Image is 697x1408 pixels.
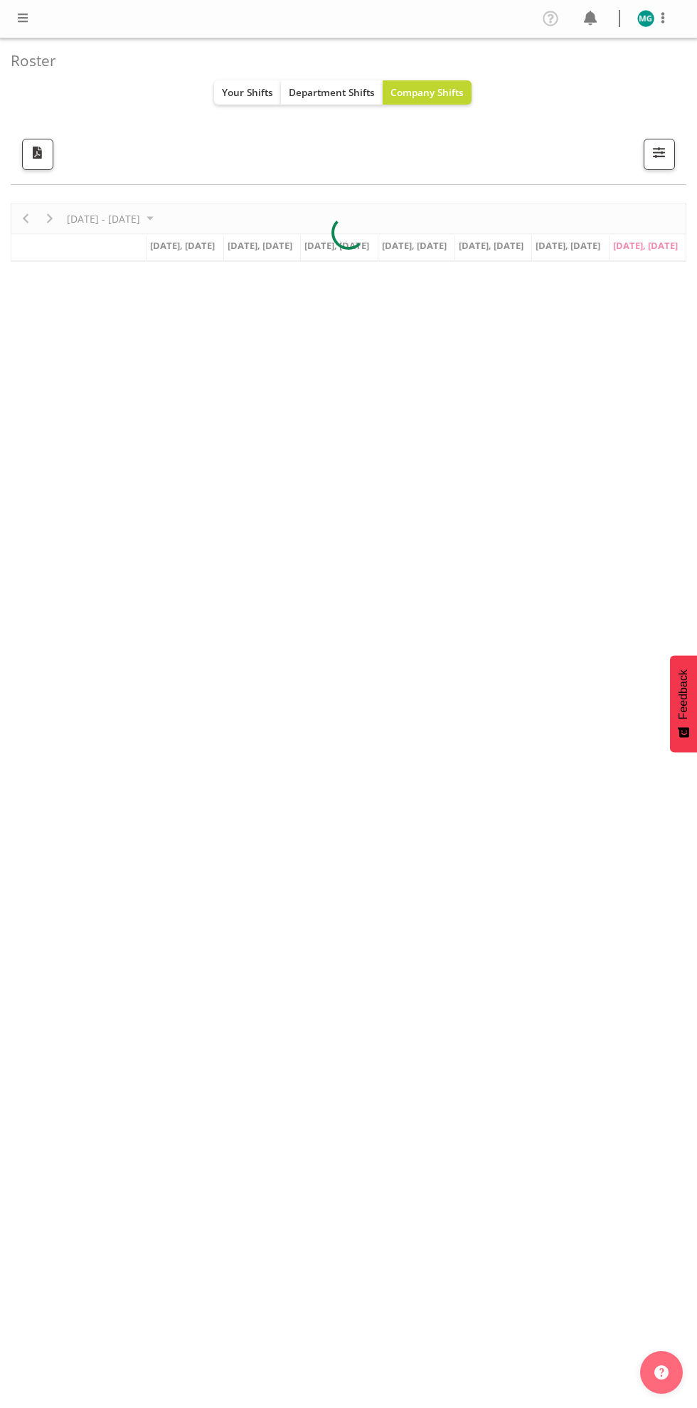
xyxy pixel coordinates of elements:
h4: Roster [11,53,675,69]
span: Your Shifts [222,85,273,99]
span: Company Shifts [390,85,464,99]
img: min-guo11569.jpg [637,10,654,27]
button: Filter Shifts [644,139,675,170]
img: help-xxl-2.png [654,1365,669,1380]
button: Company Shifts [383,80,472,105]
button: Department Shifts [281,80,383,105]
span: Feedback [677,669,690,719]
button: Your Shifts [214,80,281,105]
button: Download a PDF of the roster according to the set date range. [22,139,53,170]
span: Department Shifts [289,85,375,99]
button: Feedback - Show survey [670,655,697,752]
